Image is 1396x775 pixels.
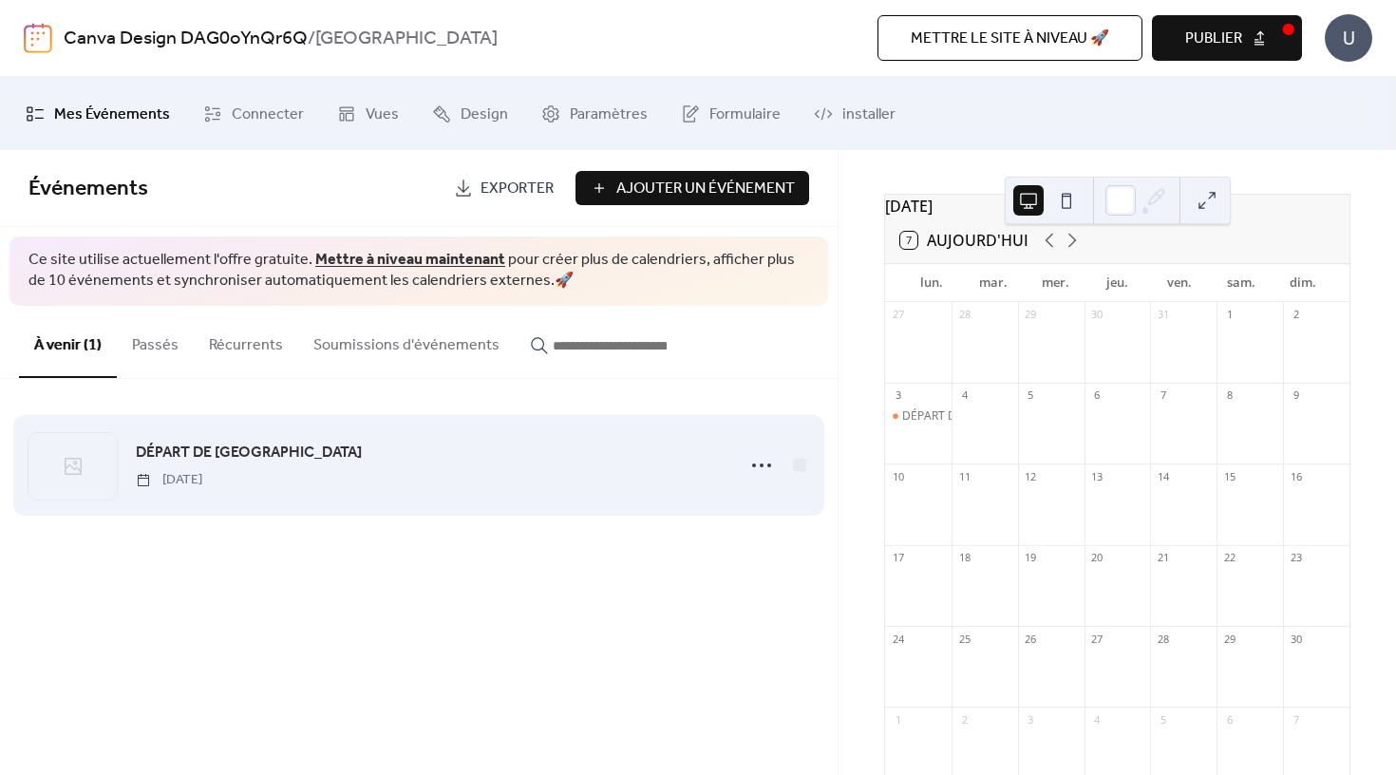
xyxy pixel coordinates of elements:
div: 24 [891,632,905,646]
div: 13 [1090,469,1104,483]
div: 7 [1289,712,1303,727]
button: Soumissions d'événements [298,306,515,376]
div: DÉPART DE PARIS [885,408,952,425]
button: À venir (1) [19,306,117,378]
div: 17 [891,551,905,565]
a: installer [800,85,910,142]
div: ven. [1148,264,1210,302]
a: Canva Design DAG0oYnQr6Q [64,21,308,57]
div: 6 [1222,712,1236,727]
span: installer [842,100,896,129]
div: 19 [1024,551,1038,565]
div: 15 [1222,469,1236,483]
a: Mes Événements [11,85,184,142]
div: 16 [1289,469,1303,483]
b: / [308,21,315,57]
span: DÉPART DE [GEOGRAPHIC_DATA] [136,442,362,464]
div: 14 [1156,469,1170,483]
div: 2 [957,712,972,727]
div: 28 [1156,632,1170,646]
div: 1 [891,712,905,727]
div: 1 [1222,308,1236,322]
div: 21 [1156,551,1170,565]
div: 5 [1156,712,1170,727]
div: 8 [1222,388,1236,403]
div: 4 [1090,712,1104,727]
a: Connecter [189,85,318,142]
div: 25 [957,632,972,646]
div: 9 [1289,388,1303,403]
div: 11 [957,469,972,483]
div: 18 [957,551,972,565]
div: 28 [957,308,972,322]
span: Formulaire [709,100,781,129]
div: 29 [1024,308,1038,322]
div: 5 [1024,388,1038,403]
button: Mettre le site à niveau 🚀 [877,15,1142,61]
div: 2 [1289,308,1303,322]
span: Ajouter Un Événement [616,178,795,200]
b: [GEOGRAPHIC_DATA] [315,21,498,57]
div: mar. [962,264,1024,302]
a: Design [418,85,522,142]
a: Vues [323,85,413,142]
a: Formulaire [667,85,795,142]
div: 29 [1222,632,1236,646]
div: 26 [1024,632,1038,646]
div: DÉPART DE [GEOGRAPHIC_DATA] [902,408,1081,425]
span: [DATE] [136,470,202,490]
span: Mettre le site à niveau 🚀 [911,28,1109,50]
div: mer. [1025,264,1086,302]
span: Vues [366,100,399,129]
div: 27 [891,308,905,322]
div: 7 [1156,388,1170,403]
div: 30 [1090,308,1104,322]
div: 22 [1222,551,1236,565]
span: Paramètres [570,100,648,129]
button: 7Aujourd'hui [894,227,1035,254]
div: 23 [1289,551,1303,565]
span: Mes Événements [54,100,170,129]
div: jeu. [1086,264,1148,302]
button: Passés [117,306,194,376]
span: Design [461,100,508,129]
a: Exporter [440,171,568,205]
div: 3 [891,388,905,403]
button: Ajouter Un Événement [575,171,809,205]
div: sam. [1210,264,1272,302]
img: logo [24,23,52,53]
div: 30 [1289,632,1303,646]
div: 27 [1090,632,1104,646]
div: lun. [900,264,962,302]
div: [DATE] [885,195,1349,217]
div: 31 [1156,308,1170,322]
span: Connecter [232,100,304,129]
div: 12 [1024,469,1038,483]
span: Exporter [481,178,554,200]
a: Mettre à niveau maintenant [315,245,505,274]
div: 10 [891,469,905,483]
span: Ce site utilise actuellement l'offre gratuite. pour créer plus de calendriers, afficher plus de 1... [28,250,809,293]
div: 20 [1090,551,1104,565]
a: Paramètres [527,85,662,142]
button: Récurrents [194,306,298,376]
button: Publier [1152,15,1302,61]
span: Publier [1185,28,1242,50]
div: 3 [1024,712,1038,727]
span: Événements [28,168,148,210]
div: 4 [957,388,972,403]
a: DÉPART DE [GEOGRAPHIC_DATA] [136,441,362,465]
div: dim. [1273,264,1334,302]
div: U [1325,14,1372,62]
div: 6 [1090,388,1104,403]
